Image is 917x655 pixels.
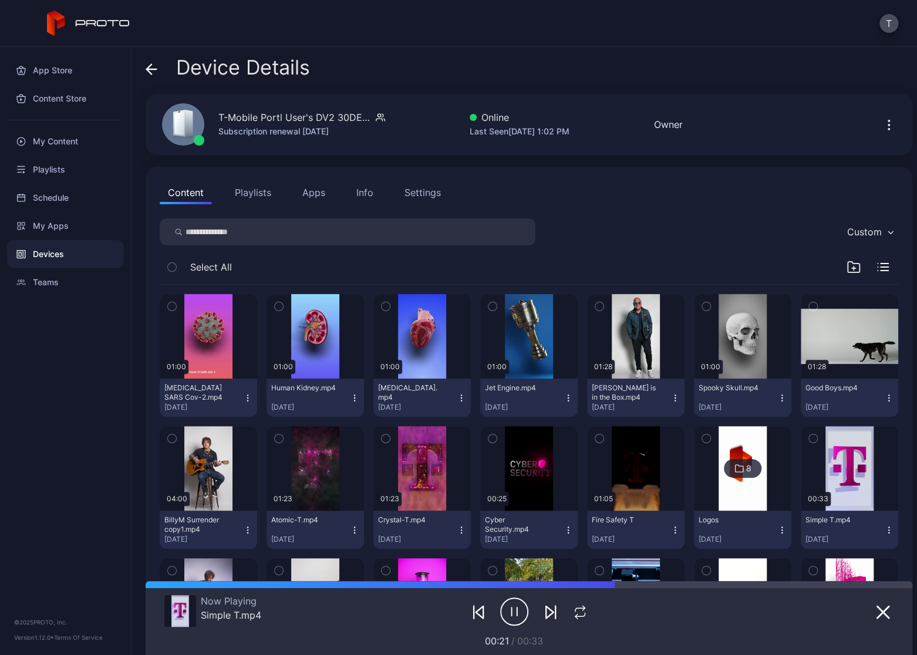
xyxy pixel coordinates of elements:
[356,185,373,200] div: Info
[801,511,898,549] button: Simple T.mp4[DATE]
[694,511,791,549] button: Logos[DATE]
[485,403,564,412] div: [DATE]
[480,379,578,417] button: Jet Engine.mp4[DATE]
[294,181,333,204] button: Apps
[517,635,543,647] span: 00:33
[201,609,261,621] div: Simple T.mp4
[592,535,670,544] div: [DATE]
[801,379,898,417] button: Good Boys.mp4[DATE]
[699,383,763,393] div: Spooky Skull.mp4
[480,511,578,549] button: Cyber Security.mp4[DATE]
[160,181,212,204] button: Content
[592,403,670,412] div: [DATE]
[373,511,471,549] button: Crystal-T.mp4[DATE]
[7,127,124,156] a: My Content
[7,184,124,212] a: Schedule
[271,403,350,412] div: [DATE]
[348,181,382,204] button: Info
[54,634,103,641] a: Terms Of Service
[218,110,371,124] div: T-Mobile Portl User's DV2 30DES20A00 M2WKT46A
[227,181,279,204] button: Playlists
[267,511,364,549] button: Atomic-T.mp4[DATE]
[271,535,350,544] div: [DATE]
[378,403,457,412] div: [DATE]
[14,617,117,627] div: © 2025 PROTO, Inc.
[7,268,124,296] a: Teams
[592,515,656,525] div: Fire Safety T
[404,185,441,200] div: Settings
[190,260,232,274] span: Select All
[511,635,515,647] span: /
[847,226,882,238] div: Custom
[746,463,751,474] div: 8
[699,535,777,544] div: [DATE]
[653,117,682,131] div: Owner
[160,511,257,549] button: BillyM Surrender copy1.mp4[DATE]
[485,635,509,647] span: 00:21
[7,240,124,268] a: Devices
[176,56,310,79] span: Device Details
[164,515,229,534] div: BillyM Surrender copy1.mp4
[485,535,564,544] div: [DATE]
[7,156,124,184] a: Playlists
[160,379,257,417] button: [MEDICAL_DATA] SARS Cov-2.mp4[DATE]
[373,379,471,417] button: [MEDICAL_DATA].mp4[DATE]
[470,124,569,139] div: Last Seen [DATE] 1:02 PM
[396,181,449,204] button: Settings
[805,535,884,544] div: [DATE]
[587,379,685,417] button: [PERSON_NAME] is in the Box.mp4[DATE]
[7,85,124,113] a: Content Store
[7,56,124,85] a: App Store
[7,212,124,240] a: My Apps
[267,379,364,417] button: Human Kidney.mp4[DATE]
[841,218,898,245] button: Custom
[378,515,443,525] div: Crystal-T.mp4
[271,383,336,393] div: Human Kidney.mp4
[587,511,685,549] button: Fire Safety T[DATE]
[164,535,243,544] div: [DATE]
[378,535,457,544] div: [DATE]
[164,383,229,402] div: Covid-19 SARS Cov-2.mp4
[218,124,385,139] div: Subscription renewal [DATE]
[201,595,261,607] div: Now Playing
[699,403,777,412] div: [DATE]
[164,403,243,412] div: [DATE]
[485,515,549,534] div: Cyber Security.mp4
[470,110,569,124] div: Online
[14,634,54,641] span: Version 1.12.0 •
[699,515,763,525] div: Logos
[378,383,443,402] div: Human Heart.mp4
[485,383,549,393] div: Jet Engine.mp4
[271,515,336,525] div: Atomic-T.mp4
[805,383,870,393] div: Good Boys.mp4
[694,379,791,417] button: Spooky Skull.mp4[DATE]
[592,383,656,402] div: Howie Mandel is in the Box.mp4
[805,515,870,525] div: Simple T.mp4
[879,14,898,33] button: T
[805,403,884,412] div: [DATE]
